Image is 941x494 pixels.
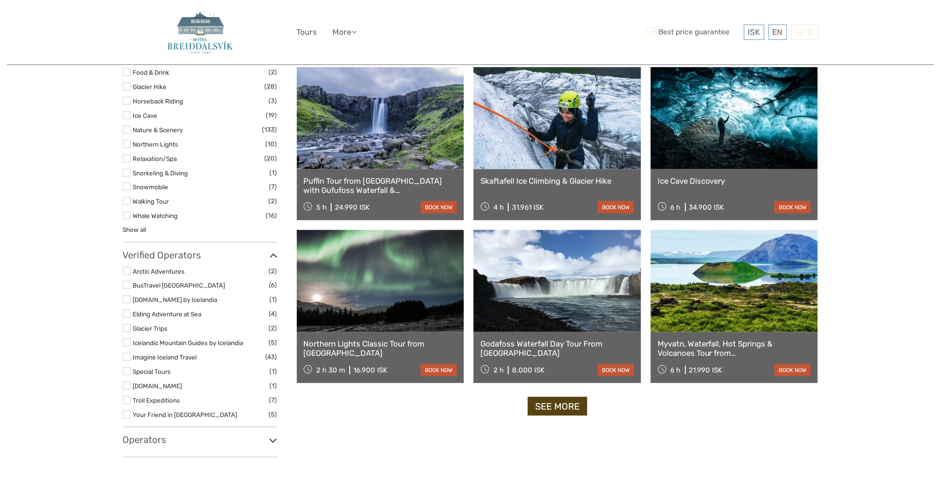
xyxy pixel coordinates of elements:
[266,352,277,362] span: (43)
[133,368,171,375] a: Special Tours
[480,176,634,186] a: Skaftafell Ice Climbing & Glacier Hike
[775,201,811,213] a: book now
[133,126,183,134] a: Nature & Scenery
[689,366,723,374] div: 21.990 ISK
[265,153,277,164] span: (20)
[269,337,277,348] span: (5)
[123,250,277,261] h3: Verified Operators
[123,226,147,233] a: Show all
[133,198,169,205] a: Walking Tour
[775,364,811,376] a: book now
[671,366,681,374] span: 6 h
[133,325,168,332] a: Glacier Trips
[493,366,504,374] span: 2 h
[133,155,177,162] a: Relaxation/Spa
[333,26,357,39] a: More
[270,167,277,178] span: (1)
[768,25,787,40] div: EN
[133,83,167,90] a: Glacier Hike
[480,339,634,358] a: Godafoss Waterfall Day Tour From [GEOGRAPHIC_DATA]
[133,169,188,177] a: Snorkeling & Diving
[269,395,277,405] span: (7)
[316,203,326,212] span: 5 h
[262,124,277,135] span: (133)
[269,266,277,276] span: (2)
[133,411,237,418] a: Your Friend in [GEOGRAPHIC_DATA]
[270,380,277,391] span: (1)
[133,268,185,275] a: Arctic Adventures
[133,141,179,148] a: Northern Lights
[163,7,237,58] img: 2448-51b0dc00-3c6d-4da0-812a-e099997996f9_logo_big.jpg
[133,212,178,219] a: Whale Watching
[748,27,760,37] span: ISK
[133,282,225,289] a: BusTravel [GEOGRAPHIC_DATA]
[269,96,277,106] span: (3)
[269,308,277,319] span: (4)
[266,110,277,121] span: (19)
[689,203,724,212] div: 34.900 ISK
[353,366,387,374] div: 16.900 ISK
[297,26,317,39] a: Tours
[266,139,277,149] span: (10)
[304,339,457,358] a: Northern Lights Classic Tour from [GEOGRAPHIC_DATA]
[335,203,370,212] div: 24.990 ISK
[512,203,544,212] div: 31.961 ISK
[107,14,118,26] button: Open LiveChat chat widget
[270,366,277,377] span: (1)
[133,183,169,191] a: Snowmobile
[493,203,504,212] span: 4 h
[266,210,277,221] span: (16)
[133,353,197,361] a: Imagine Iceland Travel
[807,27,814,37] span: 0
[270,294,277,305] span: (1)
[133,382,182,390] a: [DOMAIN_NAME]
[304,176,457,195] a: Puffin Tour from [GEOGRAPHIC_DATA] with Gufufoss Waterfall & [GEOGRAPHIC_DATA]
[658,339,811,358] a: Myvatn, Waterfall, Hot Springs & Volcanoes Tour from [GEOGRAPHIC_DATA]
[123,434,277,445] h3: Operators
[133,296,218,303] a: [DOMAIN_NAME] by Icelandia
[265,81,277,92] span: (28)
[269,67,277,77] span: (2)
[658,176,811,186] a: Ice Cave Discovery
[598,201,634,213] a: book now
[316,366,345,374] span: 2 h 30 m
[598,364,634,376] a: book now
[528,397,587,416] a: See more
[269,196,277,206] span: (2)
[671,203,681,212] span: 6 h
[133,397,180,404] a: Troll Expeditions
[421,364,457,376] a: book now
[645,25,742,40] span: Best price guarantee
[133,310,202,318] a: Elding Adventure at Sea
[269,280,277,290] span: (6)
[133,69,170,76] a: Food & Drink
[269,409,277,420] span: (5)
[133,339,243,346] a: Icelandic Mountain Guides by Icelandia
[133,97,184,105] a: Horseback Riding
[421,201,457,213] a: book now
[269,323,277,334] span: (2)
[133,112,158,119] a: Ice Cave
[269,181,277,192] span: (7)
[13,16,105,24] p: We're away right now. Please check back later!
[512,366,544,374] div: 8.000 ISK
